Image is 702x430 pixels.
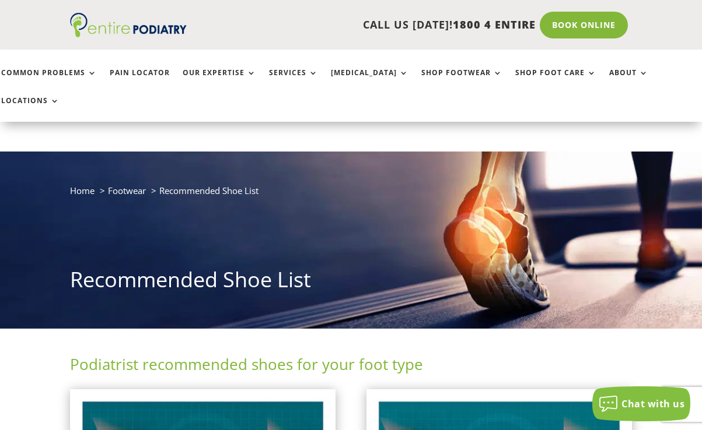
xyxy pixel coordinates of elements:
a: Our Expertise [183,69,256,94]
a: [MEDICAL_DATA] [331,69,408,94]
span: 1800 4 ENTIRE [453,17,536,31]
a: Entire Podiatry [70,28,187,40]
a: Pain Locator [110,69,170,94]
a: Footwear [108,185,146,196]
a: About [609,69,648,94]
a: Shop Footwear [421,69,502,94]
span: Chat with us [621,397,684,410]
a: Book Online [540,12,628,38]
a: Shop Foot Care [515,69,596,94]
a: Locations [1,97,60,122]
span: Recommended Shoe List [159,185,259,196]
h1: Recommended Shoe List [70,265,631,300]
button: Chat with us [592,386,690,421]
p: CALL US [DATE]! [195,17,536,33]
a: Home [70,185,95,196]
nav: breadcrumb [70,183,631,207]
h2: Podiatrist recommended shoes for your foot type [70,354,631,380]
a: Common Problems [1,69,97,94]
a: Services [269,69,318,94]
img: logo (1) [70,13,187,37]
